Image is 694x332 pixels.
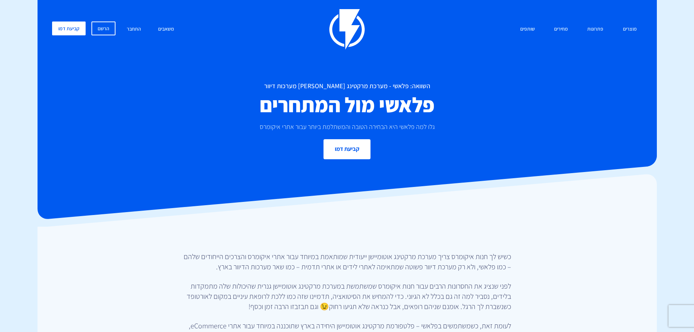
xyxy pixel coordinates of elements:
h2: פלאשי מול המתחרים [58,93,637,116]
a: קביעת דמו [324,139,370,159]
p: גלו למה פלאשי היא הבחירה הטובה והמשתלמת ביותר עבור אתרי איקומרס [58,122,637,132]
a: פתרונות [582,22,609,37]
a: שותפים [515,22,540,37]
a: מחירים [549,22,573,37]
a: התחבר [121,22,146,37]
a: קביעת דמו [52,22,86,35]
a: הרשם [91,22,115,35]
p: לפני שנציג את החסרונות הרבים עבור חנות איקומרס שמשתמשת במערכת מרקטינג אוטומיישן גנרית שהיכולות של... [183,281,511,312]
p: כשיש לך חנות איקומרס צריך מערכת מרקטינג אוטומיישן ייעודית שמותאמת במיוחד עבור אתרי איקומרס והצרכי... [183,251,511,272]
a: מוצרים [617,22,642,37]
a: משאבים [153,22,180,37]
h1: השוואה: פלאשי - מערכת מרקטינג [PERSON_NAME] מערכות דיוור [58,82,637,90]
